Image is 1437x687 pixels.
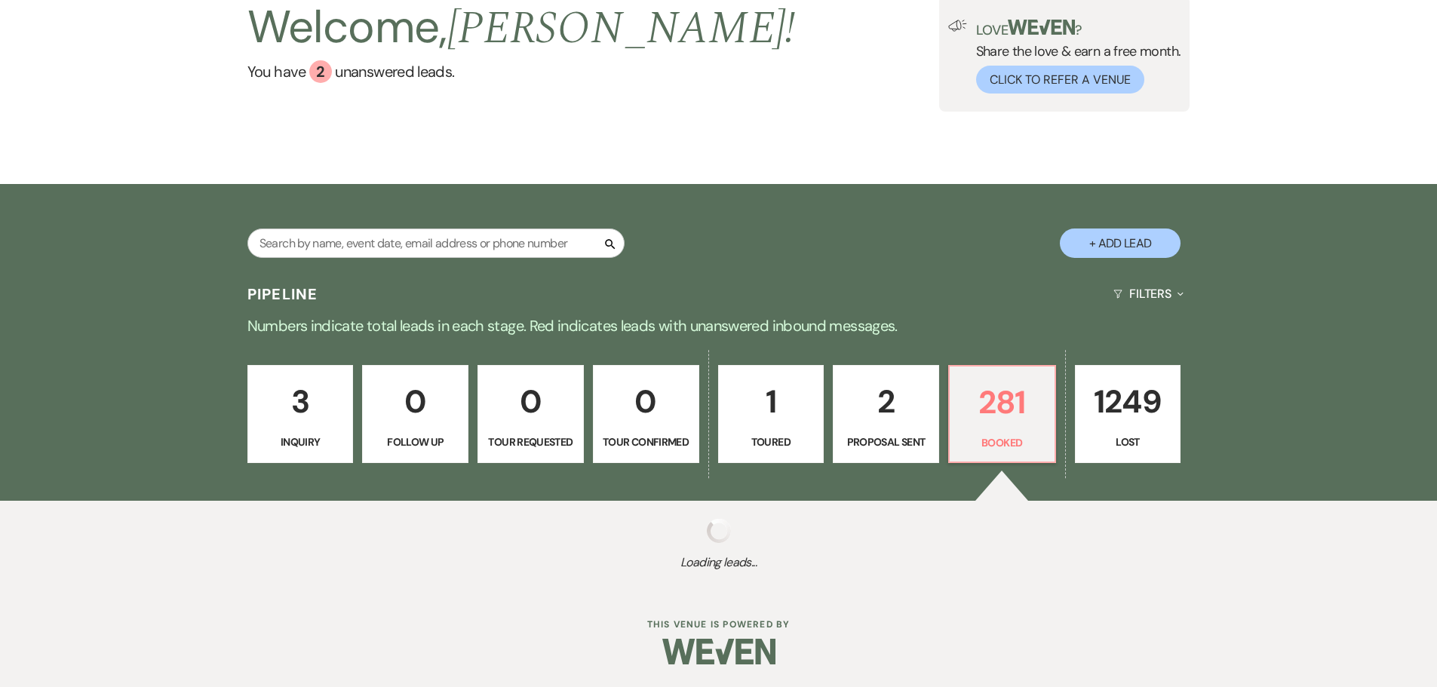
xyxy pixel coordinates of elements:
[707,519,731,543] img: loading spinner
[309,60,332,83] div: 2
[959,434,1046,451] p: Booked
[247,284,318,305] h3: Pipeline
[1107,274,1190,314] button: Filters
[976,20,1181,37] p: Love ?
[959,377,1046,428] p: 281
[1060,228,1181,258] button: + Add Lead
[662,625,775,678] img: Weven Logo
[257,434,344,450] p: Inquiry
[603,434,689,450] p: Tour Confirmed
[257,376,344,427] p: 3
[843,434,929,450] p: Proposal Sent
[718,365,824,463] a: 1Toured
[948,365,1056,463] a: 281Booked
[1085,376,1171,427] p: 1249
[1008,20,1075,35] img: weven-logo-green.svg
[593,365,699,463] a: 0Tour Confirmed
[372,376,459,427] p: 0
[247,365,354,463] a: 3Inquiry
[728,434,815,450] p: Toured
[728,376,815,427] p: 1
[362,365,468,463] a: 0Follow Up
[176,314,1262,338] p: Numbers indicate total leads in each stage. Red indicates leads with unanswered inbound messages.
[967,20,1181,94] div: Share the love & earn a free month.
[477,365,584,463] a: 0Tour Requested
[1085,434,1171,450] p: Lost
[976,66,1144,94] button: Click to Refer a Venue
[603,376,689,427] p: 0
[833,365,939,463] a: 2Proposal Sent
[1075,365,1181,463] a: 1249Lost
[487,434,574,450] p: Tour Requested
[843,376,929,427] p: 2
[247,228,625,258] input: Search by name, event date, email address or phone number
[247,60,796,83] a: You have 2 unanswered leads.
[372,434,459,450] p: Follow Up
[72,554,1365,572] span: Loading leads...
[487,376,574,427] p: 0
[948,20,967,32] img: loud-speaker-illustration.svg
